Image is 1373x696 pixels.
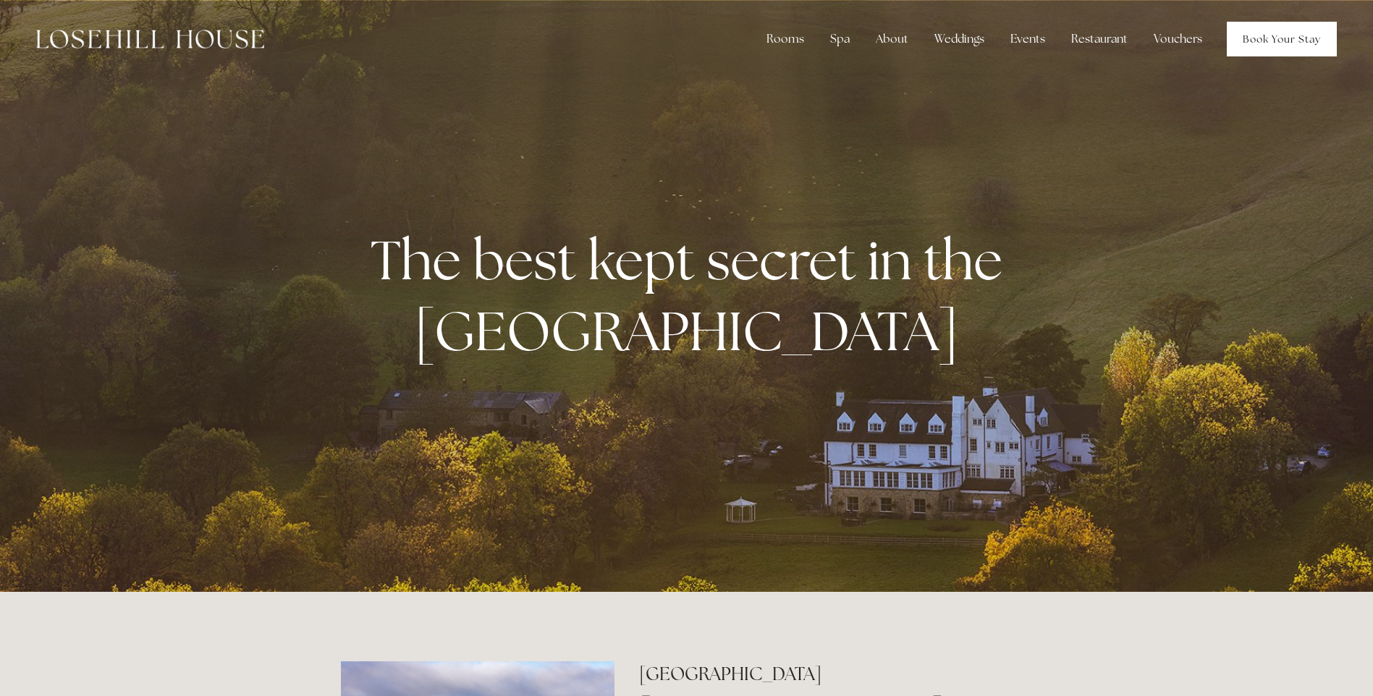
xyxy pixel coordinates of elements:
[1060,25,1139,54] div: Restaurant
[371,224,1014,366] strong: The best kept secret in the [GEOGRAPHIC_DATA]
[36,30,264,48] img: Losehill House
[819,25,861,54] div: Spa
[1142,25,1214,54] a: Vouchers
[923,25,996,54] div: Weddings
[639,661,1032,687] h2: [GEOGRAPHIC_DATA]
[1227,22,1337,56] a: Book Your Stay
[999,25,1057,54] div: Events
[755,25,816,54] div: Rooms
[864,25,920,54] div: About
